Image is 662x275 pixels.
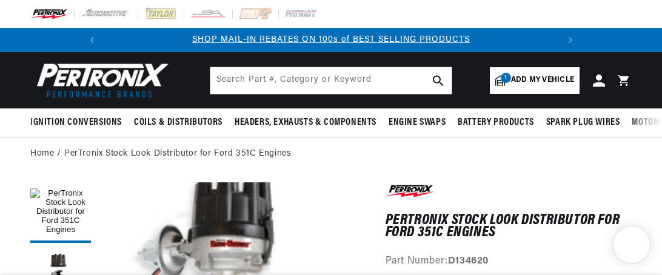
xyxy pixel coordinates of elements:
span: 1 [501,73,511,83]
span: Engine Swaps [389,116,446,129]
summary: Ignition Conversions [30,108,128,137]
button: Translation missing: en.sections.announcements.previous_announcement [80,28,104,52]
button: search button [425,67,452,94]
span: Headers, Exhausts & Components [235,116,376,129]
a: Home [30,147,54,161]
input: Search Part #, Category or Keyword [210,67,452,94]
h1: PerTronix Stock Look Distributor for Ford 351C Engines [386,214,632,239]
span: Ignition Conversions [30,116,122,129]
div: 1 of 2 [104,33,558,47]
div: Part Number: [386,254,632,270]
img: Pertronix [30,59,170,101]
span: Spark Plug Wires [546,116,620,129]
span: Battery Products [458,116,534,129]
button: Translation missing: en.sections.announcements.next_announcement [558,28,583,52]
span: Add my vehicle [511,75,574,86]
span: Coils & Distributors [134,116,222,129]
button: Load image 1 in gallery view [30,182,91,243]
summary: Coils & Distributors [128,108,229,137]
summary: Battery Products [452,108,540,137]
a: 1Add my vehicle [490,67,580,94]
summary: Spark Plug Wires [540,108,626,137]
a: SHOP MAIL-IN REBATES ON 100s of BEST SELLING PRODUCTS [192,35,470,44]
a: PerTronix Stock Look Distributor for Ford 351C Engines [64,147,291,161]
summary: Headers, Exhausts & Components [229,108,383,137]
summary: Engine Swaps [383,108,452,137]
nav: breadcrumbs [30,147,632,161]
div: Announcement [104,33,558,47]
strong: D134620 [448,256,489,266]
